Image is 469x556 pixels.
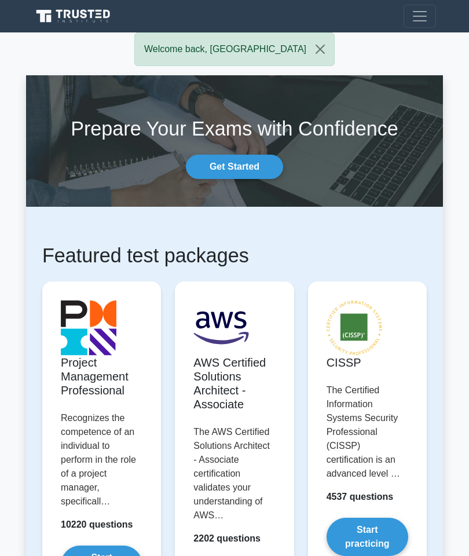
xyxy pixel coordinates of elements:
h1: Prepare Your Exams with Confidence [26,117,443,141]
div: Welcome back, [GEOGRAPHIC_DATA] [134,32,335,66]
h1: Featured test packages [42,244,427,268]
a: Start practicing [327,518,408,556]
button: Close [306,33,334,65]
button: Toggle navigation [404,5,436,28]
a: Get Started [186,155,283,179]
